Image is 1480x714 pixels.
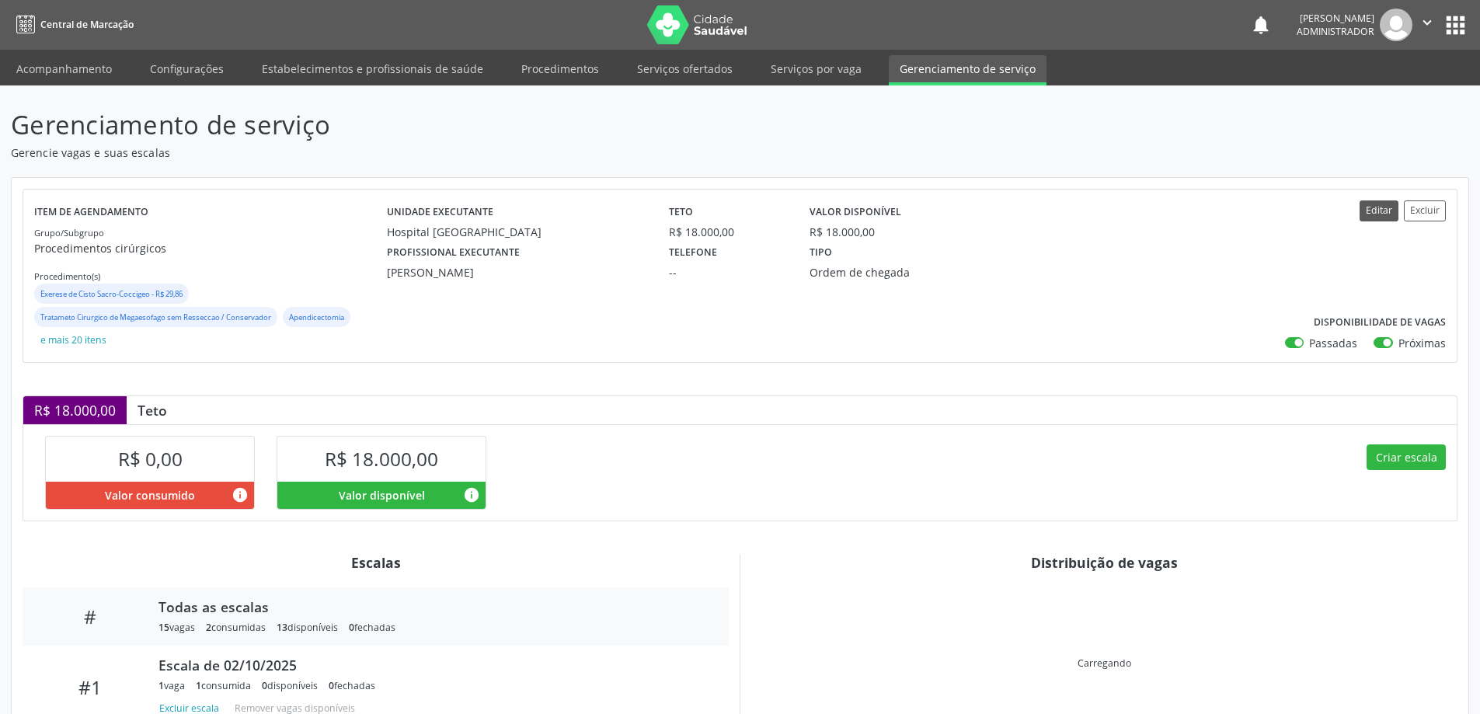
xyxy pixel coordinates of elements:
button: e mais 20 itens [34,329,113,350]
small: Exerese de Cisto Sacro-Coccigeo - R$ 29,86 [40,289,183,299]
div: Carregando [1078,657,1131,670]
a: Serviços ofertados [626,55,743,82]
small: Grupo/Subgrupo [34,227,104,239]
small: Tratameto Cirurgico de Megaesofago sem Resseccao / Conservador [40,312,271,322]
a: Estabelecimentos e profissionais de saúde [251,55,494,82]
label: Passadas [1309,335,1357,351]
div: consumida [196,679,251,692]
span: 1 [196,679,201,692]
label: Disponibilidade de vagas [1314,311,1446,335]
a: Procedimentos [510,55,610,82]
div: R$ 18.000,00 [669,224,788,240]
span: 2 [206,621,211,634]
div: disponíveis [277,621,338,634]
div: vagas [158,621,195,634]
a: Gerenciamento de serviço [889,55,1046,85]
label: Tipo [810,240,832,264]
img: img [1380,9,1412,41]
i: Valor disponível para agendamentos feitos para este serviço [463,486,480,503]
div: R$ 18.000,00 [810,224,875,240]
div: [PERSON_NAME] [387,264,647,280]
label: Valor disponível [810,200,901,225]
i:  [1419,14,1436,31]
a: Configurações [139,55,235,82]
small: Procedimento(s) [34,270,100,282]
a: Central de Marcação [11,12,134,37]
p: Procedimentos cirúrgicos [34,240,387,256]
div: -- [669,264,788,280]
div: Todas as escalas [158,598,707,615]
div: #1 [33,676,148,698]
span: Valor disponível [339,487,425,503]
label: Profissional executante [387,240,520,264]
a: Serviços por vaga [760,55,872,82]
div: [PERSON_NAME] [1297,12,1374,25]
div: R$ 18.000,00 [23,396,127,424]
label: Item de agendamento [34,200,148,225]
button:  [1412,9,1442,41]
span: 0 [349,621,354,634]
p: Gerencie vagas e suas escalas [11,145,1032,161]
span: R$ 0,00 [118,446,183,472]
span: Administrador [1297,25,1374,38]
i: Valor consumido por agendamentos feitos para este serviço [232,486,249,503]
span: 1 [158,679,164,692]
span: Central de Marcação [40,18,134,31]
button: Excluir [1404,200,1446,221]
label: Unidade executante [387,200,493,225]
label: Teto [669,200,693,225]
span: R$ 18.000,00 [325,446,438,472]
div: Teto [127,402,178,419]
button: Editar [1360,200,1398,221]
button: apps [1442,12,1469,39]
div: Escala de 02/10/2025 [158,657,707,674]
button: notifications [1250,14,1272,36]
div: Distribuição de vagas [751,554,1457,571]
small: Apendicectomia [289,312,344,322]
div: fechadas [329,679,375,692]
span: 0 [262,679,267,692]
p: Gerenciamento de serviço [11,106,1032,145]
div: fechadas [349,621,395,634]
span: 13 [277,621,287,634]
label: Telefone [669,240,717,264]
label: Próximas [1398,335,1446,351]
div: vaga [158,679,185,692]
button: Criar escala [1367,444,1446,471]
span: 15 [158,621,169,634]
a: Acompanhamento [5,55,123,82]
div: consumidas [206,621,266,634]
div: Hospital [GEOGRAPHIC_DATA] [387,224,647,240]
div: # [33,605,148,628]
div: Ordem de chegada [810,264,999,280]
div: disponíveis [262,679,318,692]
span: Valor consumido [105,487,195,503]
span: 0 [329,679,334,692]
div: Escalas [23,554,729,571]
